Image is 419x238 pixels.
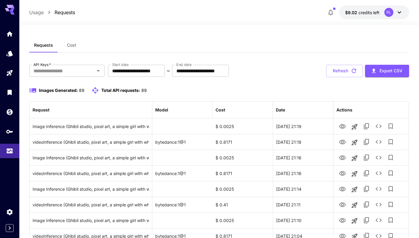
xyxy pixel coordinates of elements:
[6,30,13,38] div: Home
[336,198,348,211] button: View Video
[348,121,361,133] button: Launch in playground
[216,107,225,112] div: Cost
[33,213,149,228] div: Click to copy prompt
[273,134,333,150] div: 24 Aug, 2025 21:18
[361,120,373,132] button: Copy TaskUUID
[152,134,213,150] div: bytedance:1@1
[385,167,397,179] button: Add to library
[361,136,373,148] button: Copy TaskUUID
[348,168,361,180] button: Launch in playground
[348,199,361,211] button: Launch in playground
[213,197,273,212] div: $ 0.41
[326,65,363,77] button: Refresh
[373,152,385,164] button: See details
[345,10,358,15] span: $9.02
[348,215,361,227] button: Launch in playground
[29,9,75,16] nav: breadcrumb
[33,134,149,150] div: Click to copy prompt
[6,89,13,96] div: Library
[152,165,213,181] div: bytedance:1@1
[348,152,361,164] button: Launch in playground
[6,224,14,232] button: Expand sidebar
[336,136,348,148] button: View Video
[6,147,13,155] div: Usage
[39,88,78,93] span: Images Generated:
[385,120,397,132] button: Add to library
[373,199,385,211] button: See details
[33,181,149,197] div: Click to copy prompt
[276,107,285,112] div: Date
[336,183,348,195] button: View Image
[273,150,333,165] div: 24 Aug, 2025 21:16
[213,134,273,150] div: $ 0.8171
[273,212,333,228] div: 24 Aug, 2025 21:10
[112,62,129,67] label: Start date
[361,167,373,179] button: Copy TaskUUID
[385,136,397,148] button: Add to library
[176,62,191,67] label: End date
[6,108,13,116] div: Wallet
[336,107,352,112] div: Actions
[213,118,273,134] div: $ 0.0025
[273,197,333,212] div: 24 Aug, 2025 21:11
[345,9,380,16] div: $9.01601
[152,197,213,212] div: bytedance:1@1
[373,167,385,179] button: See details
[373,214,385,226] button: See details
[348,136,361,149] button: Launch in playground
[336,167,348,179] button: View Video
[213,181,273,197] div: $ 0.0025
[6,208,13,216] div: Settings
[33,107,49,112] div: Request
[29,9,44,16] a: Usage
[361,199,373,211] button: Copy TaskUUID
[6,128,13,135] div: API Keys
[336,214,348,226] button: View Image
[213,212,273,228] div: $ 0.0025
[213,150,273,165] div: $ 0.0025
[358,10,380,15] span: credits left
[273,165,333,181] div: 24 Aug, 2025 21:16
[361,183,373,195] button: Copy TaskUUID
[33,119,149,134] div: Click to copy prompt
[348,183,361,196] button: Launch in playground
[361,152,373,164] button: Copy TaskUUID
[94,67,102,75] button: Open
[6,69,13,77] div: Playground
[365,65,409,77] button: Export CSV
[33,166,149,181] div: Click to copy prompt
[373,136,385,148] button: See details
[273,118,333,134] div: 24 Aug, 2025 21:19
[384,8,393,17] div: PL
[33,150,149,165] div: Click to copy prompt
[336,120,348,132] button: View Image
[385,152,397,164] button: Add to library
[34,42,53,48] span: Requests
[167,67,170,74] p: ~
[273,181,333,197] div: 24 Aug, 2025 21:14
[6,50,13,57] div: Models
[361,214,373,226] button: Copy TaskUUID
[79,88,84,93] span: 89
[373,120,385,132] button: See details
[67,42,76,48] span: Cost
[33,197,149,212] div: Click to copy prompt
[339,5,409,19] button: $9.01601PL
[141,88,147,93] span: 89
[33,62,51,67] label: API Keys
[373,183,385,195] button: See details
[336,151,348,164] button: View Image
[385,199,397,211] button: Add to library
[385,214,397,226] button: Add to library
[55,9,75,16] a: Requests
[213,165,273,181] div: $ 0.8171
[385,183,397,195] button: Add to library
[101,88,140,93] span: Total API requests:
[155,107,168,112] div: Model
